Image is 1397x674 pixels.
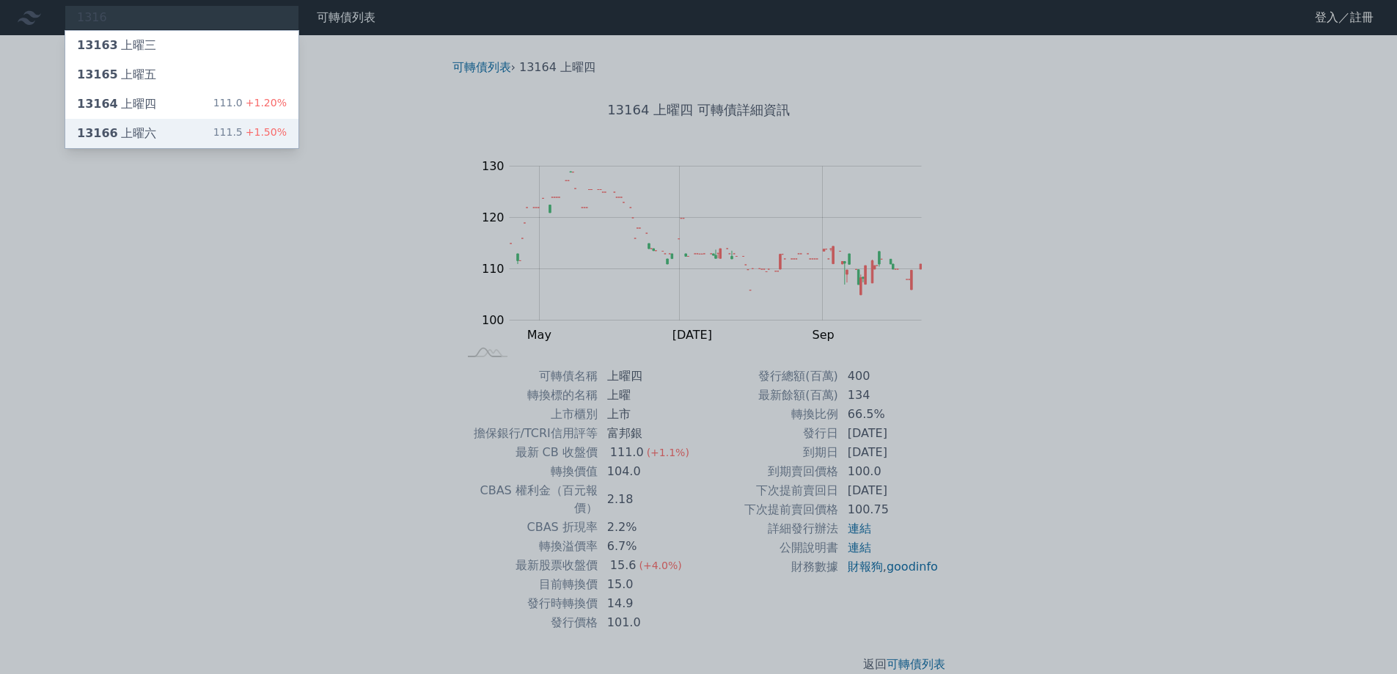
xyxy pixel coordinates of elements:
span: 13166 [77,126,118,140]
a: 13164上曜四 111.0+1.20% [65,89,298,119]
a: 13165上曜五 [65,60,298,89]
span: 13163 [77,38,118,52]
span: +1.50% [243,126,287,138]
div: 111.0 [213,95,287,113]
div: 上曜六 [77,125,156,142]
a: 13163上曜三 [65,31,298,60]
div: 上曜五 [77,66,156,84]
a: 13166上曜六 111.5+1.50% [65,119,298,148]
div: 上曜三 [77,37,156,54]
div: 上曜四 [77,95,156,113]
div: 111.5 [213,125,287,142]
span: 13164 [77,97,118,111]
span: 13165 [77,67,118,81]
span: +1.20% [243,97,287,109]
